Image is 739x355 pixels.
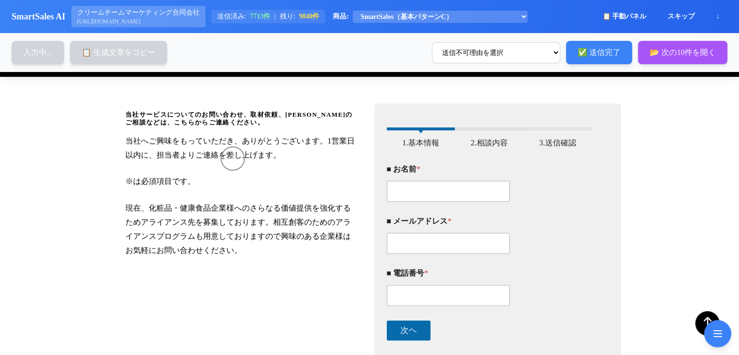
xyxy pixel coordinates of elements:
p: ※は必須項目です。 [125,175,358,189]
span: 2 [455,127,523,130]
label: ■ メールアドレス [387,216,592,226]
span: 当社サービスについてのお問い合わせ、取材依頼、[PERSON_NAME]のご相談などは、こちらからご連絡ください。 [125,111,358,126]
span: 1.基本情報 [395,138,447,147]
span: 1 [387,127,455,130]
button: 次ヘ [387,320,430,340]
span: 3 [523,127,592,130]
label: ■ お名前 [387,164,592,174]
span: 3.送信確認 [532,138,584,147]
label: ■ 電話番号 [387,268,592,278]
p: 現在、化粧品・健康食品企業様へのさらなる価値提供を強化するためアライアンス先を募集しております。相互創客のためのアライアンスプログラムも用意しておりますので興味のある企業様はお気軽にお問い合わせ... [125,201,358,257]
span: 2.相談内容 [464,138,515,147]
p: 当社へご興味をもっていただき、ありがとうございます。1営業日以内に、担当者よりご連絡を差し上げます。 [125,134,358,162]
